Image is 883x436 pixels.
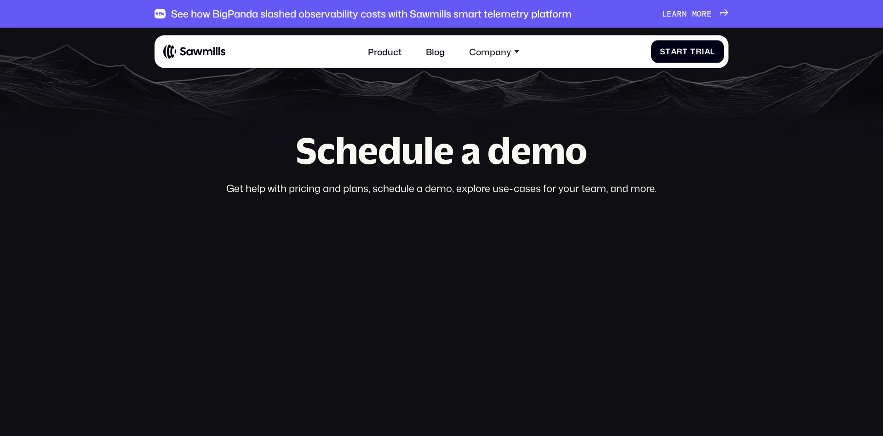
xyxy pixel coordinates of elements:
a: Learnmore [662,9,728,18]
span: r [677,9,682,18]
span: e [707,9,712,18]
span: a [705,47,711,56]
a: StartTrial [651,40,724,63]
div: Company [469,46,511,57]
span: i [702,47,705,56]
span: o [697,9,702,18]
span: S [660,47,665,56]
span: m [692,9,697,18]
h1: Schedule a demo [155,133,728,169]
span: r [696,47,702,56]
span: l [710,47,715,56]
span: L [662,9,667,18]
span: r [702,9,707,18]
span: t [682,47,688,56]
a: Blog [419,40,452,64]
span: t [665,47,671,56]
div: See how BigPanda slashed observability costs with Sawmills smart telemetry platform [171,8,572,20]
a: Product [361,40,408,64]
div: Company [462,40,526,64]
span: a [672,9,677,18]
div: Get help with pricing and plans, schedule a demo, explore use-cases for your team, and more. [155,182,728,195]
span: a [671,47,677,56]
span: n [682,9,687,18]
span: r [677,47,682,56]
span: e [667,9,672,18]
span: T [690,47,696,56]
